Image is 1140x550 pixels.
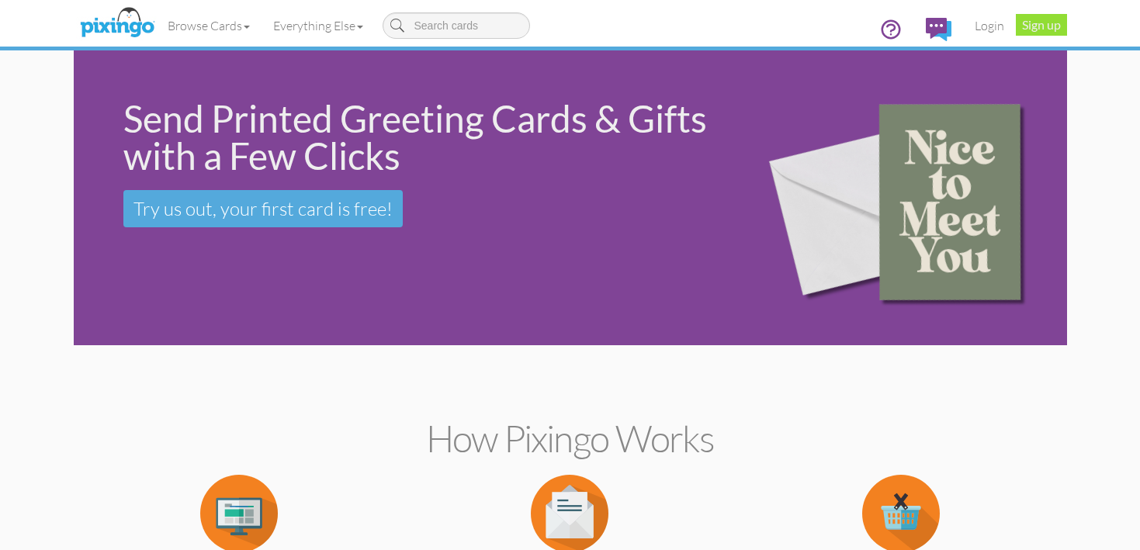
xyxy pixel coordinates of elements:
[133,197,393,220] span: Try us out, your first card is free!
[123,100,723,175] div: Send Printed Greeting Cards & Gifts with a Few Clicks
[383,12,530,39] input: Search cards
[123,190,403,227] a: Try us out, your first card is free!
[926,18,951,41] img: comments.svg
[156,6,262,45] a: Browse Cards
[76,4,158,43] img: pixingo logo
[963,6,1016,45] a: Login
[1139,549,1140,550] iframe: Chat
[744,54,1062,342] img: 15b0954d-2d2f-43ee-8fdb-3167eb028af9.png
[101,418,1040,459] h2: How Pixingo works
[1016,14,1067,36] a: Sign up
[262,6,375,45] a: Everything Else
